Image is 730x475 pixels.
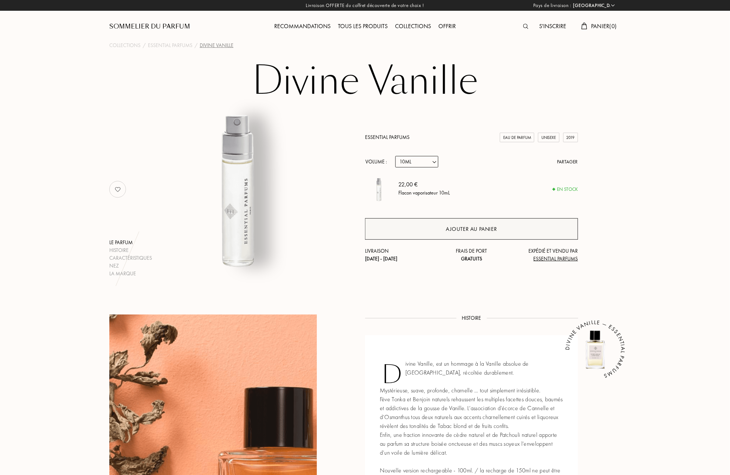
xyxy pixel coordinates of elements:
span: Panier ( 0 ) [591,22,617,30]
span: Gratuits [461,255,482,262]
span: Pays de livraison : [533,2,571,9]
a: Essential Parfums [148,41,192,49]
img: Divine Vanille [573,328,618,372]
a: Collections [391,22,435,30]
h1: Divine Vanille [180,61,550,102]
div: Recommandations [271,22,334,31]
div: Flacon vaporisateur 10mL [398,189,450,197]
div: Eau de Parfum [500,133,534,143]
div: / [195,41,198,49]
div: S'inscrire [536,22,570,31]
div: Unisexe [538,133,560,143]
span: [DATE] - [DATE] [365,255,397,262]
img: Divine Vanille Essential Parfums [365,175,393,203]
div: Caractéristiques [109,254,152,262]
div: Livraison [365,247,436,263]
span: Essential Parfums [534,255,578,262]
div: La marque [109,270,152,278]
a: Offrir [435,22,459,30]
div: Nez [109,262,152,270]
img: cart.svg [581,23,587,29]
div: Histoire [109,246,152,254]
a: Essential Parfums [365,134,409,140]
a: Collections [109,41,140,49]
div: Frais de port [436,247,507,263]
div: Tous les produits [334,22,391,31]
div: Volume : [365,156,391,167]
div: Offrir [435,22,459,31]
div: 2019 [563,133,578,143]
a: Recommandations [271,22,334,30]
img: search_icn.svg [523,24,528,29]
img: no_like_p.png [110,182,125,197]
div: Expédié et vendu par [507,247,578,263]
img: Divine Vanille Essential Parfums [146,94,329,278]
div: Divine Vanille [200,41,233,49]
a: Sommelier du Parfum [109,22,190,31]
div: Le parfum [109,239,152,246]
div: Ajouter au panier [446,225,497,233]
div: 22,00 € [398,180,450,189]
div: Collections [391,22,435,31]
div: Partager [557,158,578,166]
div: / [143,41,146,49]
div: En stock [553,186,578,193]
a: Tous les produits [334,22,391,30]
a: S'inscrire [536,22,570,30]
